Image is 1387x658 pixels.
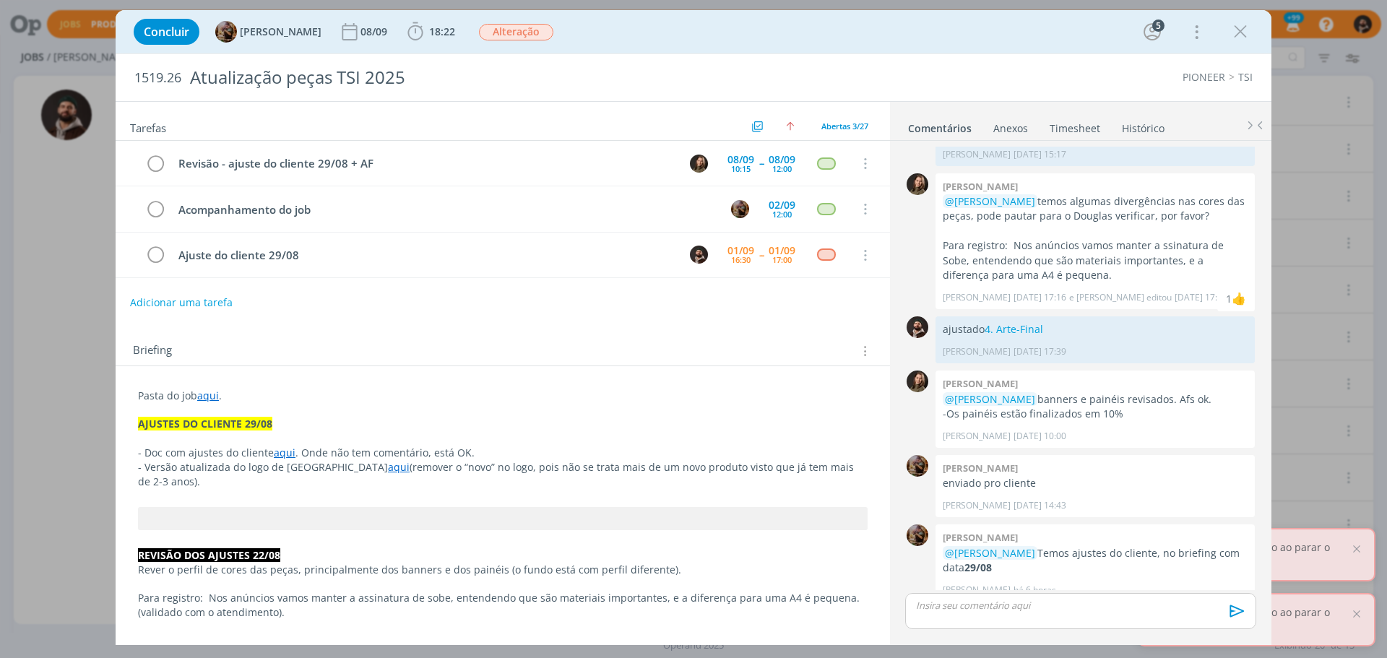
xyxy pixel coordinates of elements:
span: - Versão atualizada do logo de [GEOGRAPHIC_DATA] [138,460,388,474]
span: Concluir [144,26,189,38]
div: 01/09 [769,246,795,256]
span: Alteração [479,24,553,40]
div: Amanda Rodrigues [1232,290,1246,307]
span: 1519.26 [134,70,181,86]
p: [PERSON_NAME] [943,430,1011,443]
div: dialog [116,10,1271,645]
button: D [688,244,709,266]
span: [PERSON_NAME] [240,27,321,37]
span: Tarefas [130,118,166,135]
span: [DATE] 17:17 [1175,291,1227,304]
img: D [690,246,708,264]
button: 5 [1141,20,1164,43]
a: Comentários [907,115,972,136]
div: 02/09 [769,200,795,210]
p: temos algumas divergências nas cores das peças, pode pautar para o Douglas verificar, por favor? [943,194,1248,224]
p: [PERSON_NAME] [943,584,1011,597]
img: D [907,316,928,338]
span: (remover o “novo” no logo, pois não se trata mais de um novo produto visto que já tem mais de 2-3... [138,460,857,488]
a: Histórico [1121,115,1165,136]
span: -- [759,250,764,260]
button: Concluir [134,19,199,45]
span: [DATE] 10:00 [1014,430,1066,443]
a: 4. Arte-Final [985,322,1043,336]
p: banners e painéis revisados. Afs ok. [943,392,1248,407]
span: Briefing [133,342,172,360]
div: Atualização peças TSI 2025 [184,60,781,95]
img: J [907,173,928,195]
strong: 29/08 [964,560,992,574]
a: TSI [1238,70,1253,84]
span: 18:22 [429,25,455,38]
div: 08/09 [727,155,754,165]
span: [DATE] 17:16 [1014,291,1066,304]
a: PIONEER [1183,70,1225,84]
strong: AJUSTES DO CLIENTE 29/08 [138,417,272,430]
b: [PERSON_NAME] [943,180,1018,193]
div: 12:00 [772,165,792,173]
img: J [907,371,928,392]
img: arrow-up.svg [786,122,795,131]
div: Ajuste do cliente 29/08 [172,246,676,264]
span: @[PERSON_NAME] [945,392,1035,406]
b: [PERSON_NAME] [943,531,1018,544]
p: [PERSON_NAME] [943,499,1011,512]
p: ajustado [943,322,1248,337]
p: [PERSON_NAME] [943,345,1011,358]
p: Temos ajustes do cliente, no briefing com data [943,546,1248,576]
div: 08/09 [360,27,390,37]
span: e [PERSON_NAME] editou [1069,291,1172,304]
div: 08/09 [769,155,795,165]
span: Abertas 3/27 [821,121,868,131]
div: Revisão - ajuste do cliente 29/08 + AF [172,155,676,173]
button: 18:22 [404,20,459,43]
button: J [688,152,709,174]
button: A [729,198,751,220]
span: [DATE] 17:39 [1014,345,1066,358]
div: 16:30 [731,256,751,264]
span: @[PERSON_NAME] [945,194,1035,208]
p: [PERSON_NAME] [943,291,1011,304]
span: [DATE] 15:17 [1014,148,1066,161]
p: [PERSON_NAME] [943,148,1011,161]
div: 10:15 [731,165,751,173]
b: [PERSON_NAME] [943,377,1018,390]
span: há 6 horas [1014,584,1056,597]
div: 1 [1226,291,1232,306]
img: J [690,155,708,173]
button: Alteração [478,23,554,41]
a: Timesheet [1049,115,1101,136]
img: A [215,21,237,43]
button: Adicionar uma tarefa [129,290,233,316]
div: 5 [1152,20,1165,32]
a: aqui [197,389,219,402]
a: aqui [388,460,410,474]
div: 01/09 [727,246,754,256]
p: -Os painéis estão finalizados em 10% [943,407,1248,421]
div: 17:00 [772,256,792,264]
div: Anexos [993,121,1028,136]
span: -- [759,158,764,168]
span: [DATE] 14:43 [1014,499,1066,512]
img: A [907,524,928,546]
p: - Doc com ajustes do cliente . Onde não tem comentário, está OK. [138,446,868,460]
span: @[PERSON_NAME] [945,546,1035,560]
strong: REVISÃO DOS AJUSTES 22/08 [138,548,280,562]
p: Pasta do job . [138,389,868,403]
p: Rever o perfil de cores das peças, principalmente dos banners e dos painéis (o fundo está com per... [138,563,868,577]
p: enviado pro cliente [943,476,1248,490]
div: Acompanhamento do job [172,201,717,219]
div: 12:00 [772,210,792,218]
button: A[PERSON_NAME] [215,21,321,43]
p: Para registro: Nos anúncios vamos manter a ssinatura de Sobe, entendendo que são materiais import... [943,238,1248,282]
span: Para registro: Nos anúncios vamos manter a assinatura de sobe, entendendo que são materiais impor... [138,591,863,619]
a: aqui [274,446,295,459]
img: A [907,455,928,477]
img: A [731,200,749,218]
b: [PERSON_NAME] [943,462,1018,475]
